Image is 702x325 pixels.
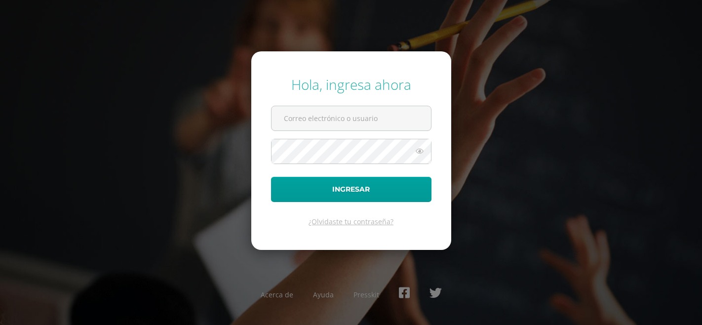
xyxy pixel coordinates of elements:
[271,177,431,202] button: Ingresar
[272,106,431,130] input: Correo electrónico o usuario
[313,290,334,299] a: Ayuda
[309,217,393,226] a: ¿Olvidaste tu contraseña?
[271,75,431,94] div: Hola, ingresa ahora
[261,290,293,299] a: Acerca de
[353,290,379,299] a: Presskit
